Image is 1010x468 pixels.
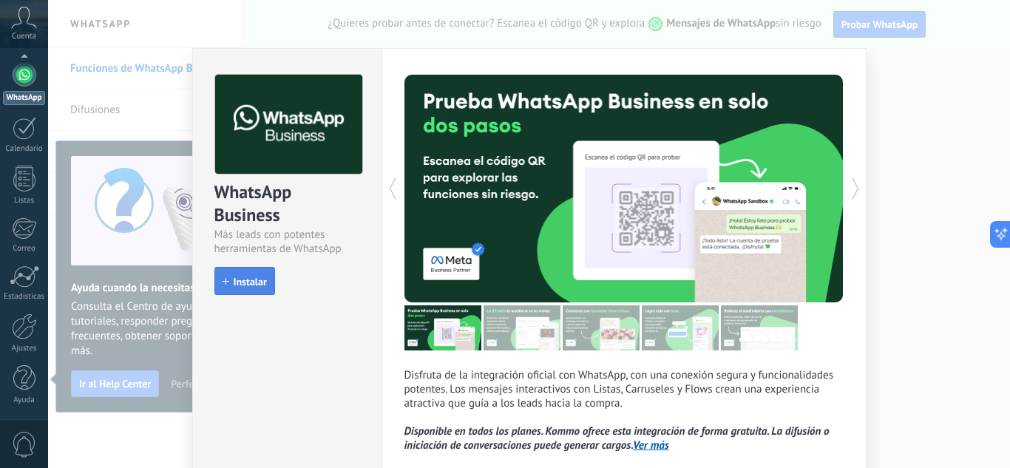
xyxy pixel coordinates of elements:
[404,305,481,350] img: tour_image_7a4924cebc22ed9e3259523e50fe4fd6.png
[3,91,45,105] div: WhatsApp
[214,267,275,295] button: Instalar
[633,438,669,452] a: Ver más
[234,277,267,287] span: Instalar
[3,396,46,405] div: Ayuda
[214,180,360,228] div: WhatsApp Business
[3,244,46,254] div: Correo
[404,424,830,452] i: Disponible en todos los planes. Kommo ofrece esta integración de forma gratuita. La difusión o in...
[563,305,640,350] img: tour_image_1009fe39f4f058b759f0df5a2b7f6f06.png
[3,292,46,302] div: Estadísticas
[721,305,798,350] img: tour_image_cc377002d0016b7ebaeb4dbe65cb2175.png
[3,196,46,206] div: Listas
[215,75,362,174] img: logo_main.png
[214,228,360,256] div: Más leads con potentes herramientas de WhatsApp
[642,305,719,350] img: tour_image_62c9952fc9cf984da8d1d2aa2c453724.png
[12,32,36,41] span: Cuenta
[404,368,844,452] p: Disfruta de la integración oficial con WhatsApp, con una conexión segura y funcionalidades potent...
[484,305,560,350] img: tour_image_cc27419dad425b0ae96c2716632553fa.png
[3,344,46,353] div: Ajustes
[3,144,46,154] div: Calendario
